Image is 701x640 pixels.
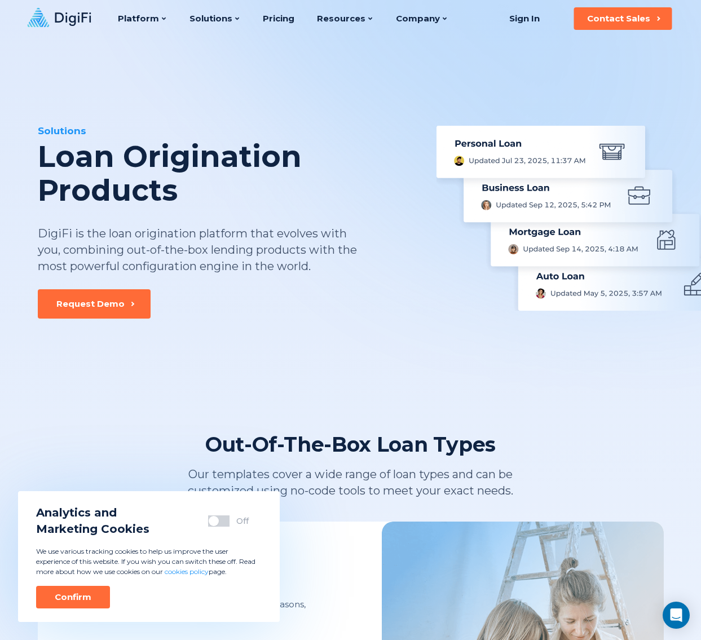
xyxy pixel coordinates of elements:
[36,586,110,608] button: Confirm
[38,124,417,138] div: Solutions
[38,289,151,319] button: Request Demo
[56,298,125,310] div: Request Demo
[38,226,358,275] div: DigiFi is the loan origination platform that evolves with you, combining out-of-the-box lending p...
[142,466,560,499] div: Our templates cover a wide range of loan types and can be customized using no-code tools to meet ...
[663,602,690,629] div: Open Intercom Messenger
[165,567,209,576] a: cookies policy
[36,505,149,521] span: Analytics and
[236,515,249,527] div: Off
[36,546,262,577] p: We use various tracking cookies to help us improve the user experience of this website. If you wi...
[36,521,149,537] span: Marketing Cookies
[205,431,496,457] div: Out-Of-The-Box Loan Types
[495,7,553,30] a: Sign In
[38,140,417,208] div: Loan Origination Products
[574,7,672,30] button: Contact Sales
[587,13,650,24] div: Contact Sales
[55,592,91,603] div: Confirm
